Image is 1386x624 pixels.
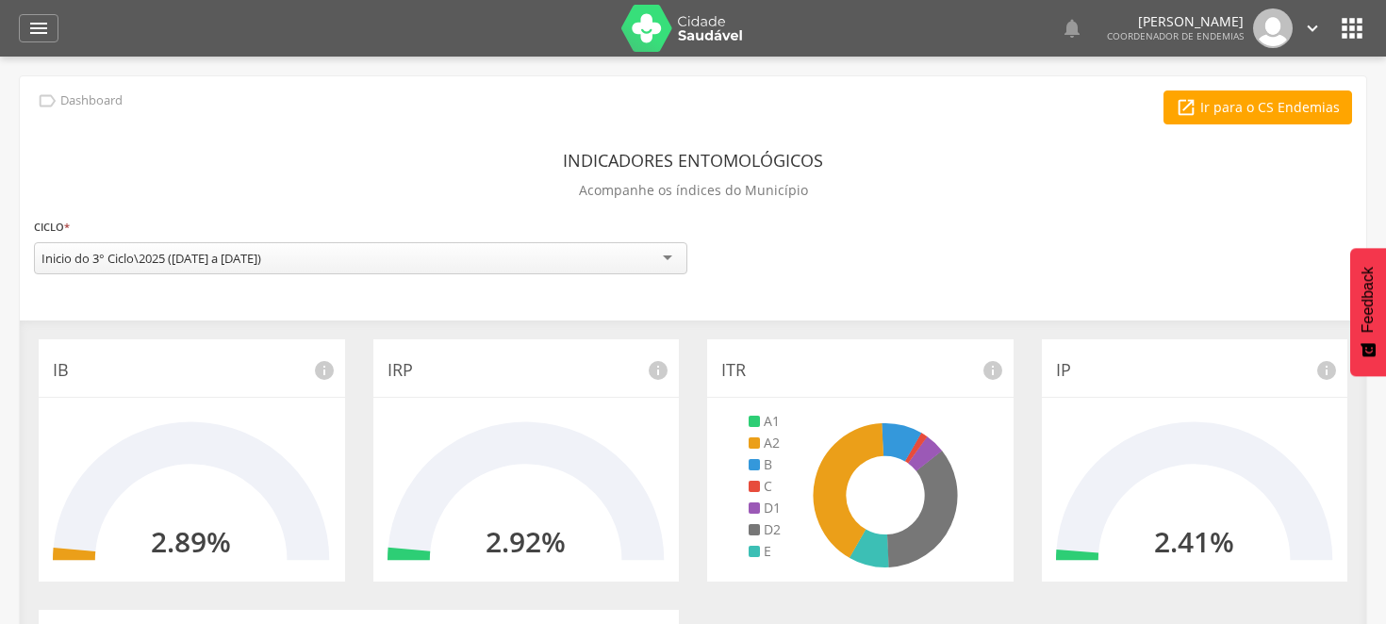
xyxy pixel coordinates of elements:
li: E [749,542,781,561]
a:  [1302,8,1323,48]
i: info [647,359,669,382]
label: Ciclo [34,217,70,238]
button: Feedback - Mostrar pesquisa [1350,248,1386,376]
a:  [1061,8,1083,48]
p: IB [53,358,331,383]
p: [PERSON_NAME] [1107,15,1244,28]
header: Indicadores Entomológicos [563,143,823,177]
i: info [982,359,1004,382]
h2: 2.89% [151,526,231,557]
i:  [37,90,58,111]
a: Ir para o CS Endemias [1163,90,1352,124]
li: A1 [749,412,781,431]
i: info [1315,359,1338,382]
h2: 2.41% [1154,526,1234,557]
p: IRP [388,358,666,383]
p: Dashboard [60,93,123,108]
i:  [1337,13,1367,43]
li: D1 [749,499,781,517]
p: Acompanhe os índices do Município [579,177,808,204]
span: Feedback [1360,267,1377,333]
div: Inicio do 3° Ciclo\2025 ([DATE] a [DATE]) [41,250,261,267]
i:  [27,17,50,40]
i:  [1061,17,1083,40]
i:  [1176,97,1196,118]
i:  [1302,18,1323,39]
a:  [19,14,58,42]
li: D2 [749,520,781,539]
i: info [313,359,336,382]
p: ITR [721,358,999,383]
li: C [749,477,781,496]
h2: 2.92% [486,526,566,557]
span: Coordenador de Endemias [1107,29,1244,42]
li: A2 [749,434,781,452]
li: B [749,455,781,474]
p: IP [1056,358,1334,383]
